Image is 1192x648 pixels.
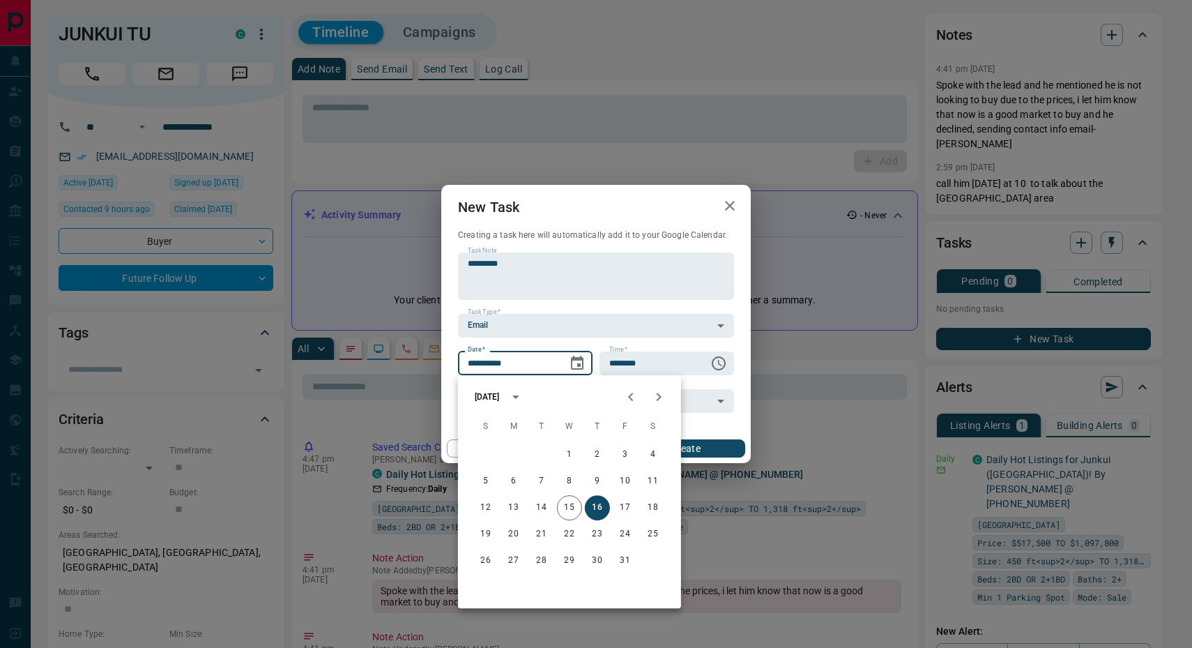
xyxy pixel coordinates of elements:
[641,469,666,494] button: 11
[529,469,554,494] button: 7
[557,522,582,547] button: 22
[475,391,500,403] div: [DATE]
[473,413,498,441] span: Sunday
[563,349,591,377] button: Choose date, selected date is Oct 16, 2025
[641,442,666,467] button: 4
[557,548,582,573] button: 29
[473,548,498,573] button: 26
[468,345,485,354] label: Date
[557,442,582,467] button: 1
[641,522,666,547] button: 25
[617,383,645,411] button: Previous month
[501,413,526,441] span: Monday
[609,345,627,354] label: Time
[458,229,734,241] p: Creating a task here will automatically add it to your Google Calendar.
[501,495,526,520] button: 13
[585,522,610,547] button: 23
[641,495,666,520] button: 18
[557,413,582,441] span: Wednesday
[501,548,526,573] button: 27
[585,548,610,573] button: 30
[468,308,501,317] label: Task Type
[645,383,673,411] button: Next month
[613,469,638,494] button: 10
[441,185,536,229] h2: New Task
[641,413,666,441] span: Saturday
[585,469,610,494] button: 9
[473,522,498,547] button: 19
[585,495,610,520] button: 16
[501,469,526,494] button: 6
[501,522,526,547] button: 20
[613,522,638,547] button: 24
[447,439,566,458] button: Cancel
[529,548,554,573] button: 28
[705,349,733,377] button: Choose time, selected time is 6:00 AM
[613,442,638,467] button: 3
[626,439,745,458] button: Create
[529,413,554,441] span: Tuesday
[557,469,582,494] button: 8
[458,314,734,338] div: Email
[613,413,638,441] span: Friday
[557,495,582,520] button: 15
[613,548,638,573] button: 31
[585,442,610,467] button: 2
[473,469,498,494] button: 5
[468,246,496,255] label: Task Note
[529,522,554,547] button: 21
[473,495,498,520] button: 12
[613,495,638,520] button: 17
[504,385,528,409] button: calendar view is open, switch to year view
[529,495,554,520] button: 14
[585,413,610,441] span: Thursday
